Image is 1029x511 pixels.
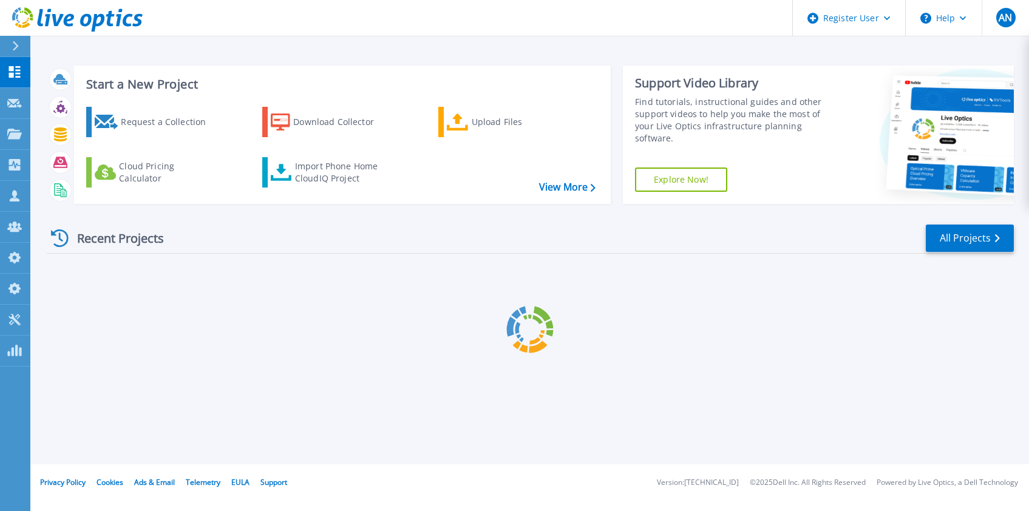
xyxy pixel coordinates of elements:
div: Upload Files [472,110,569,134]
a: View More [539,181,596,193]
a: Support [260,477,287,487]
a: Explore Now! [635,168,727,192]
a: Telemetry [186,477,220,487]
div: Cloud Pricing Calculator [119,160,216,184]
a: EULA [231,477,250,487]
a: Download Collector [262,107,398,137]
div: Import Phone Home CloudIQ Project [295,160,390,184]
a: Privacy Policy [40,477,86,487]
a: Ads & Email [134,477,175,487]
a: Cookies [97,477,123,487]
li: Powered by Live Optics, a Dell Technology [877,479,1018,487]
div: Download Collector [293,110,390,134]
div: Recent Projects [47,223,180,253]
a: Upload Files [438,107,574,137]
span: AN [999,13,1012,22]
div: Request a Collection [121,110,218,134]
a: All Projects [926,225,1014,252]
div: Find tutorials, instructional guides and other support videos to help you make the most of your L... [635,96,833,144]
a: Cloud Pricing Calculator [86,157,222,188]
h3: Start a New Project [86,78,595,91]
li: © 2025 Dell Inc. All Rights Reserved [750,479,866,487]
a: Request a Collection [86,107,222,137]
div: Support Video Library [635,75,833,91]
li: Version: [TECHNICAL_ID] [657,479,739,487]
